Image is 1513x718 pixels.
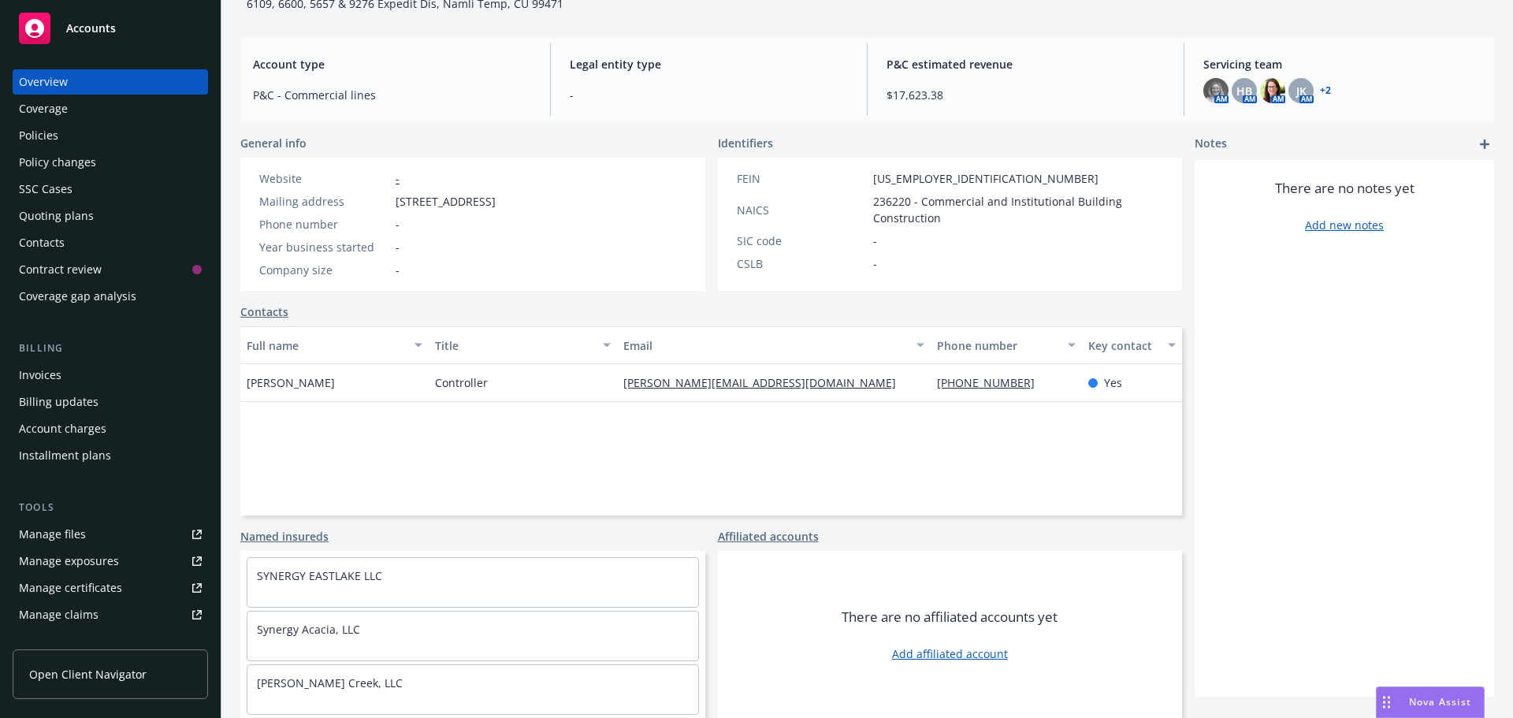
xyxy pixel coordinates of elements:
span: [US_EMPLOYER_IDENTIFICATION_NUMBER] [873,170,1099,187]
a: Add affiliated account [892,645,1008,662]
span: [STREET_ADDRESS] [396,193,496,210]
a: Manage certificates [13,575,208,601]
div: Manage files [19,522,86,547]
span: Yes [1104,374,1122,391]
div: Full name [247,337,405,354]
button: Phone number [931,326,1081,364]
a: [PHONE_NUMBER] [937,375,1047,390]
div: Manage exposures [19,549,119,574]
a: Named insureds [240,528,329,545]
div: Website [259,170,389,187]
a: SYNERGY EASTLAKE LLC [257,568,382,583]
a: Policy changes [13,150,208,175]
span: - [570,87,848,103]
a: Quoting plans [13,203,208,229]
span: Account type [253,56,531,73]
div: Drag to move [1377,687,1396,717]
a: Manage files [13,522,208,547]
div: Key contact [1088,337,1158,354]
span: $17,623.38 [887,87,1165,103]
span: Notes [1195,135,1227,154]
a: [PERSON_NAME][EMAIL_ADDRESS][DOMAIN_NAME] [623,375,909,390]
a: Accounts [13,6,208,50]
div: FEIN [737,170,867,187]
span: [PERSON_NAME] [247,374,335,391]
div: SSC Cases [19,177,72,202]
button: Title [429,326,617,364]
div: Mailing address [259,193,389,210]
div: Year business started [259,239,389,255]
a: Policies [13,123,208,148]
a: Manage BORs [13,629,208,654]
span: 236220 - Commercial and Institutional Building Construction [873,193,1164,226]
span: There are no affiliated accounts yet [842,608,1058,627]
div: Manage certificates [19,575,122,601]
div: Contract review [19,257,102,282]
a: Invoices [13,363,208,388]
a: Coverage gap analysis [13,284,208,309]
a: Account charges [13,416,208,441]
a: SSC Cases [13,177,208,202]
a: add [1475,135,1494,154]
div: Manage claims [19,602,99,627]
div: Quoting plans [19,203,94,229]
a: Contacts [13,230,208,255]
div: Policies [19,123,58,148]
div: CSLB [737,255,867,272]
a: Manage exposures [13,549,208,574]
a: Contacts [240,303,288,320]
button: Email [617,326,931,364]
button: Full name [240,326,429,364]
span: HB [1236,83,1252,99]
div: Billing [13,340,208,356]
div: Coverage [19,96,68,121]
a: Add new notes [1305,217,1384,233]
span: - [873,233,877,249]
button: Nova Assist [1376,686,1485,718]
button: Key contact [1082,326,1182,364]
div: Manage BORs [19,629,93,654]
div: SIC code [737,233,867,249]
span: Identifiers [718,135,773,151]
a: Contract review [13,257,208,282]
a: Manage claims [13,602,208,627]
span: Open Client Navigator [29,666,147,683]
div: Account charges [19,416,106,441]
a: Synergy Acacia, LLC [257,622,360,637]
a: Coverage [13,96,208,121]
div: Company size [259,262,389,278]
span: General info [240,135,307,151]
div: Tools [13,500,208,515]
span: Servicing team [1203,56,1481,73]
div: Policy changes [19,150,96,175]
a: Affiliated accounts [718,528,819,545]
a: [PERSON_NAME] Creek, LLC [257,675,403,690]
span: JK [1296,83,1307,99]
span: Legal entity type [570,56,848,73]
span: There are no notes yet [1275,179,1414,198]
a: Billing updates [13,389,208,415]
span: - [396,216,400,233]
span: - [873,255,877,272]
div: Phone number [259,216,389,233]
span: Nova Assist [1409,695,1471,709]
div: Invoices [19,363,61,388]
a: +2 [1320,86,1331,95]
div: Overview [19,69,68,95]
span: - [396,239,400,255]
img: photo [1203,78,1229,103]
div: Phone number [937,337,1058,354]
div: Title [435,337,593,354]
img: photo [1260,78,1285,103]
a: Overview [13,69,208,95]
span: P&C - Commercial lines [253,87,531,103]
span: Controller [435,374,488,391]
div: Installment plans [19,443,111,468]
span: P&C estimated revenue [887,56,1165,73]
div: NAICS [737,202,867,218]
a: Installment plans [13,443,208,468]
span: Accounts [66,22,116,35]
div: Contacts [19,230,65,255]
div: Email [623,337,907,354]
